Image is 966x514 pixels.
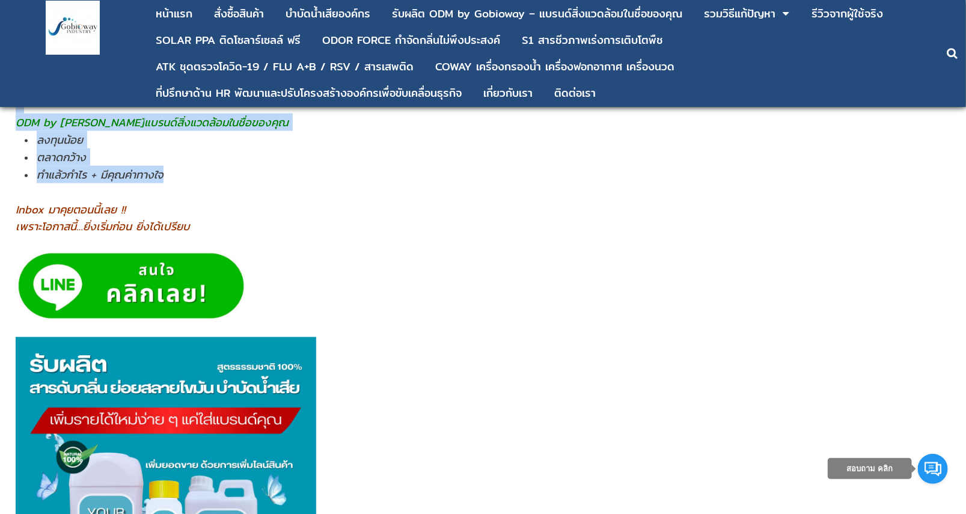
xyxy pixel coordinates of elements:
[37,148,86,165] span: ตลาดกว้าง
[286,2,370,25] a: บําบัดน้ำเสียองค์กร
[156,55,414,78] a: ATK ชุดตรวจโควิด-19 / FLU A+B / RSV / สารเสพติด
[156,29,301,52] a: SOLAR PPA ติดโซลาร์เซลล์ ฟรี
[37,131,83,148] span: ลงทุนน้อย
[16,114,144,130] span: ODM by [PERSON_NAME]
[435,61,674,72] div: COWAY เครื่องกรองน้ำ เครื่องฟอกอากาศ เครื่องนวด
[812,8,883,19] div: รีวิวจากผู้ใช้จริง
[847,464,893,473] span: สอบถาม คลิก
[554,88,596,99] div: ติดต่อเรา
[16,218,83,234] span: เพราะโอกาสนี้…
[156,88,462,99] div: ที่ปรึกษาด้าน HR พัฒนาและปรับโครงสร้างองค์กรเพื่อขับเคลื่อนธุรกิจ
[483,82,533,105] a: เกี่ยวกับเรา
[322,29,500,52] a: ODOR FORCE กำจัดกลิ่นไม่พึงประสงค์
[156,8,192,19] div: หน้าแรก
[435,55,674,78] a: COWAY เครื่องกรองน้ำ เครื่องฟอกอากาศ เครื่องนวด
[156,82,462,105] a: ที่ปรึกษาด้าน HR พัฒนาและปรับโครงสร้างองค์กรเพื่อขับเคลื่อนธุรกิจ
[522,35,663,46] div: S1 สารชีวภาพเร่งการเติบโตพืช
[16,201,126,218] span: Inbox มาคุยตอนนี้เลย !!
[704,8,775,19] div: รวมวิธีแก้ปัญหา
[46,1,100,55] img: large-1644130236041.jpg
[156,61,414,72] div: ATK ชุดตรวจโควิด-19 / FLU A+B / RSV / สารเสพติด
[812,2,883,25] a: รีวิวจากผู้ใช้จริง
[37,166,164,183] span: ทำแล้วกำไร + มีคุณค่าทางใจ
[144,114,289,130] span: แบรนด์สิ่งแวดล้อมในชื่อของคุณ
[522,29,663,52] a: S1 สารชีวภาพเร่งการเติบโตพืช
[286,8,370,19] div: บําบัดน้ำเสียองค์กร
[83,218,190,234] span: ยิ่งเริ่มก่อน ยิ่งได้เปรียบ
[322,35,500,46] div: ODOR FORCE กำจัดกลิ่นไม่พึงประสงค์
[392,8,682,19] div: รับผลิต ODM by Gobioway – แบรนด์สิ่งแวดล้อมในชื่อของคุณ
[214,2,264,25] a: สั่งซื้อสินค้า
[554,82,596,105] a: ติดต่อเรา
[214,8,264,19] div: สั่งซื้อสินค้า
[156,35,301,46] div: SOLAR PPA ติดโซลาร์เซลล์ ฟรี
[704,2,775,25] a: รวมวิธีแก้ปัญหา
[483,88,533,99] div: เกี่ยวกับเรา
[156,2,192,25] a: หน้าแรก
[392,2,682,25] a: รับผลิต ODM by Gobioway – แบรนด์สิ่งแวดล้อมในชื่อของคุณ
